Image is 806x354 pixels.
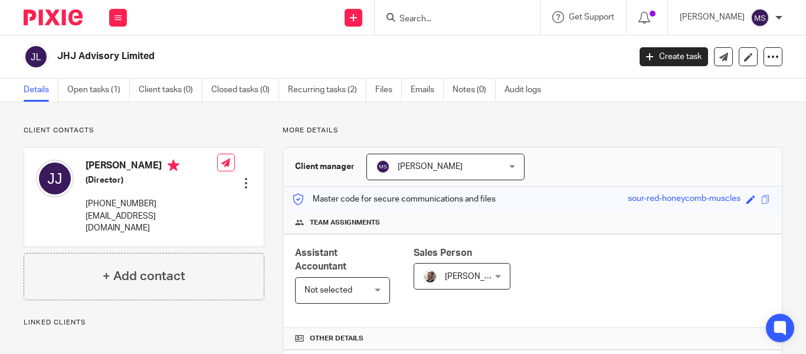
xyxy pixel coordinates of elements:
[453,79,496,102] a: Notes (0)
[423,269,437,284] img: Matt%20Circle.png
[103,267,185,285] h4: + Add contact
[680,11,745,23] p: [PERSON_NAME]
[67,79,130,102] a: Open tasks (1)
[24,318,264,327] p: Linked clients
[288,79,366,102] a: Recurring tasks (2)
[504,79,550,102] a: Audit logs
[36,160,74,197] img: svg%3E
[139,79,202,102] a: Client tasks (0)
[168,160,179,171] i: Primary
[24,126,264,135] p: Client contacts
[57,50,509,63] h2: JHJ Advisory Limited
[569,13,614,21] span: Get Support
[398,163,463,171] span: [PERSON_NAME]
[86,174,217,186] h5: (Director)
[86,198,217,210] p: [PHONE_NUMBER]
[376,160,390,174] img: svg%3E
[283,126,782,135] p: More details
[398,14,504,25] input: Search
[414,248,472,258] span: Sales Person
[86,160,217,174] h4: [PERSON_NAME]
[24,44,48,69] img: svg%3E
[86,210,217,235] p: [EMAIL_ADDRESS][DOMAIN_NAME]
[628,193,741,206] div: sour-red-honeycomb-muscles
[292,193,496,205] p: Master code for secure communications and files
[375,79,402,102] a: Files
[411,79,444,102] a: Emails
[445,272,510,281] span: [PERSON_NAME]
[304,286,352,294] span: Not selected
[24,9,83,25] img: Pixie
[211,79,279,102] a: Closed tasks (0)
[751,8,769,27] img: svg%3E
[24,79,58,102] a: Details
[640,47,708,66] a: Create task
[295,161,355,173] h3: Client manager
[310,218,380,228] span: Team assignments
[310,334,363,343] span: Other details
[295,248,346,271] span: Assistant Accountant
